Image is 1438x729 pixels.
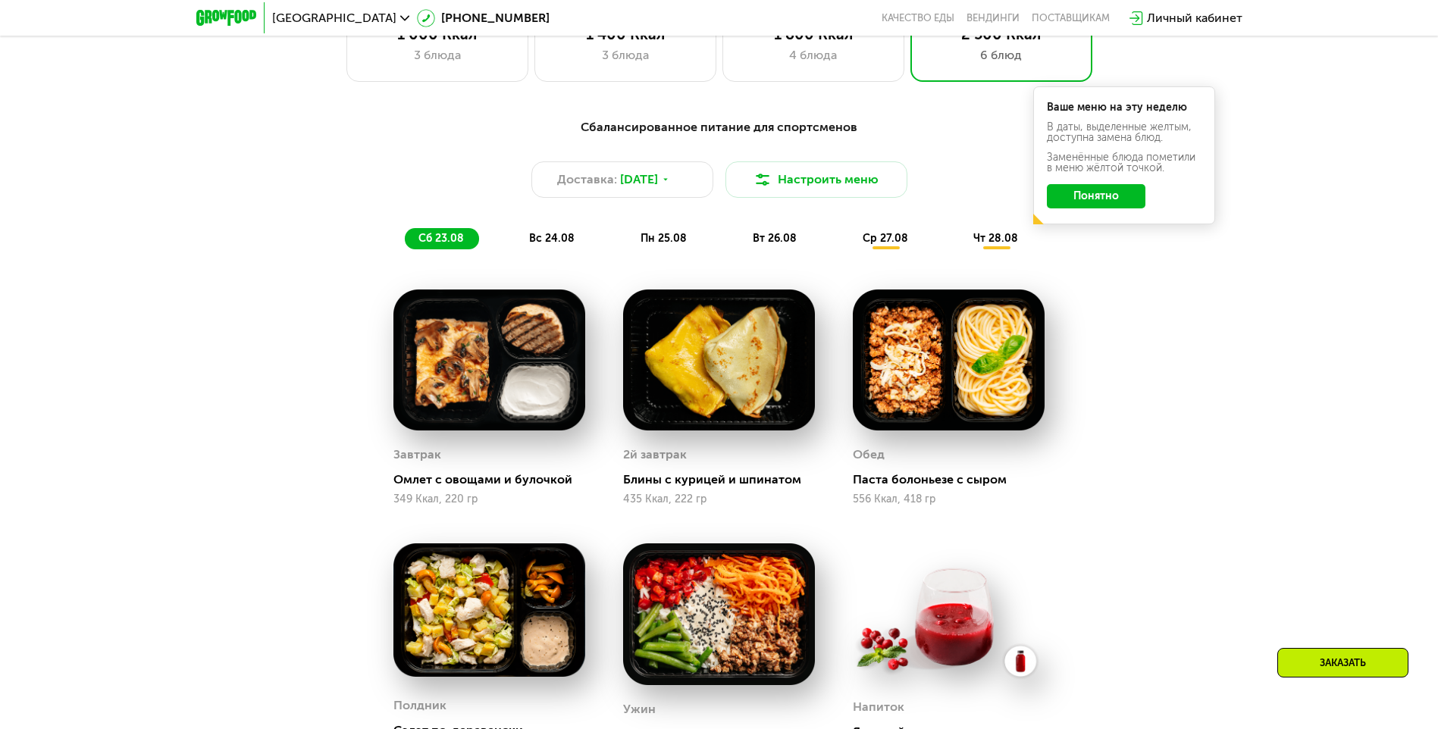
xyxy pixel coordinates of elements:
span: чт 28.08 [973,232,1018,245]
div: Личный кабинет [1147,9,1242,27]
span: сб 23.08 [418,232,464,245]
div: Блины с курицей и шпинатом [623,472,827,487]
div: Завтрак [393,443,441,466]
div: 6 блюд [926,46,1076,64]
div: 3 блюда [362,46,512,64]
div: Напиток [853,696,904,718]
div: 4 блюда [738,46,888,64]
div: Полдник [393,694,446,717]
div: 435 Ккал, 222 гр [623,493,815,505]
span: Доставка: [557,171,617,189]
div: Паста болоньезе с сыром [853,472,1057,487]
a: [PHONE_NUMBER] [417,9,550,27]
div: Ужин [623,698,656,721]
div: Сбалансированное питание для спортсменов [271,118,1168,137]
div: Заказать [1277,648,1408,677]
a: Вендинги [966,12,1020,24]
div: Заменённые блюда пометили в меню жёлтой точкой. [1047,152,1201,174]
span: пн 25.08 [641,232,687,245]
span: [GEOGRAPHIC_DATA] [272,12,396,24]
span: ср 27.08 [863,232,908,245]
button: Настроить меню [725,161,907,198]
div: Омлет с овощами и булочкой [393,472,597,487]
div: 556 Ккал, 418 гр [853,493,1045,505]
span: вт 26.08 [753,232,797,245]
span: [DATE] [620,171,658,189]
div: 3 блюда [550,46,700,64]
div: В даты, выделенные желтым, доступна замена блюд. [1047,122,1201,143]
div: 2й завтрак [623,443,687,466]
div: 349 Ккал, 220 гр [393,493,585,505]
button: Понятно [1047,184,1145,208]
a: Качество еды [882,12,954,24]
div: Ваше меню на эту неделю [1047,102,1201,113]
div: поставщикам [1032,12,1110,24]
span: вс 24.08 [529,232,575,245]
div: Обед [853,443,885,466]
